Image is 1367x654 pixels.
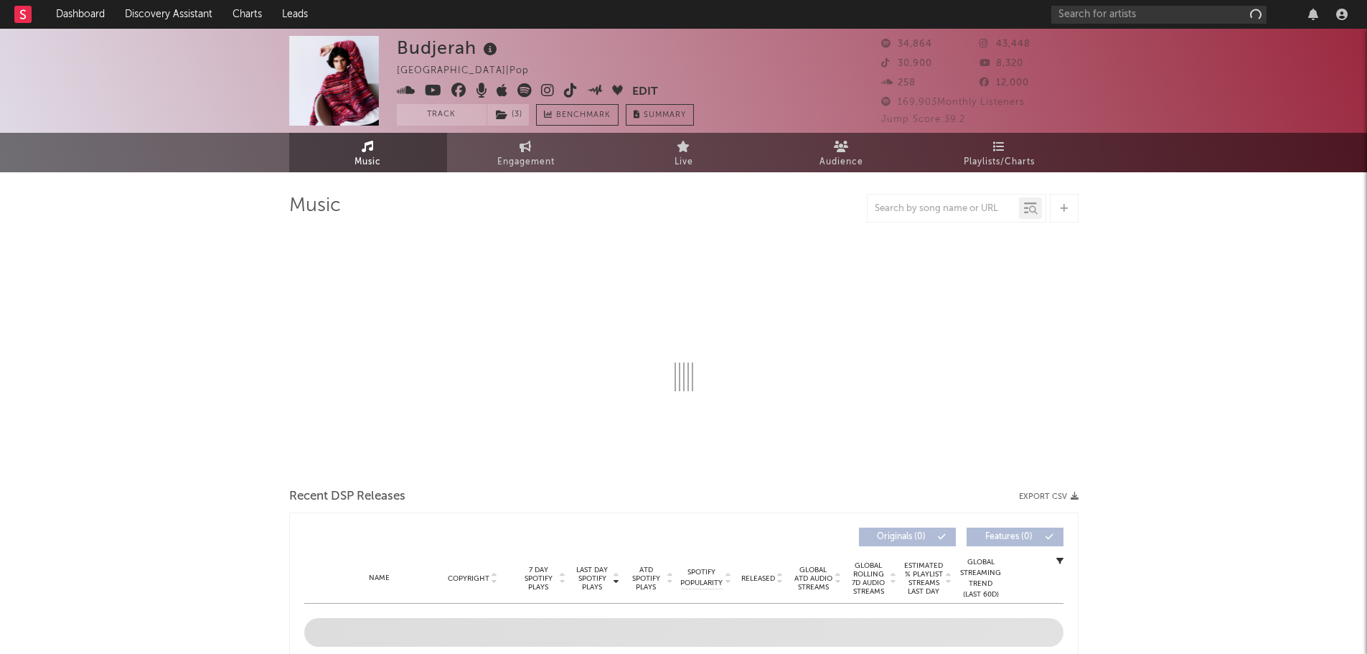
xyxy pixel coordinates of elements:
[397,62,545,80] div: [GEOGRAPHIC_DATA] | Pop
[881,59,932,68] span: 30,900
[980,59,1023,68] span: 8,320
[741,574,775,583] span: Released
[448,574,489,583] span: Copyright
[626,104,694,126] button: Summary
[859,528,956,546] button: Originals(0)
[487,104,529,126] button: (3)
[881,115,965,124] span: Jump Score: 39.2
[959,557,1002,600] div: Global Streaming Trend (Last 60D)
[868,533,934,541] span: Originals ( 0 )
[447,133,605,172] a: Engagement
[397,36,501,60] div: Budjerah
[680,567,723,589] span: Spotify Popularity
[289,133,447,172] a: Music
[849,561,888,596] span: Global Rolling 7D Audio Streams
[1051,6,1267,24] input: Search for artists
[1019,492,1079,501] button: Export CSV
[980,78,1029,88] span: 12,000
[289,488,405,505] span: Recent DSP Releases
[819,154,863,171] span: Audience
[921,133,1079,172] a: Playlists/Charts
[675,154,693,171] span: Live
[967,528,1063,546] button: Features(0)
[763,133,921,172] a: Audience
[644,111,686,119] span: Summary
[980,39,1030,49] span: 43,448
[976,533,1042,541] span: Features ( 0 )
[556,107,611,124] span: Benchmark
[573,566,611,592] span: Last Day Spotify Plays
[354,154,381,171] span: Music
[536,104,619,126] a: Benchmark
[333,573,427,584] div: Name
[520,566,558,592] span: 7 Day Spotify Plays
[632,83,658,101] button: Edit
[881,39,932,49] span: 34,864
[964,154,1035,171] span: Playlists/Charts
[497,154,555,171] span: Engagement
[881,78,916,88] span: 258
[881,98,1025,107] span: 169,903 Monthly Listeners
[627,566,665,592] span: ATD Spotify Plays
[868,203,1019,215] input: Search by song name or URL
[487,104,530,126] span: ( 3 )
[397,104,487,126] button: Track
[794,566,833,592] span: Global ATD Audio Streams
[605,133,763,172] a: Live
[904,561,944,596] span: Estimated % Playlist Streams Last Day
